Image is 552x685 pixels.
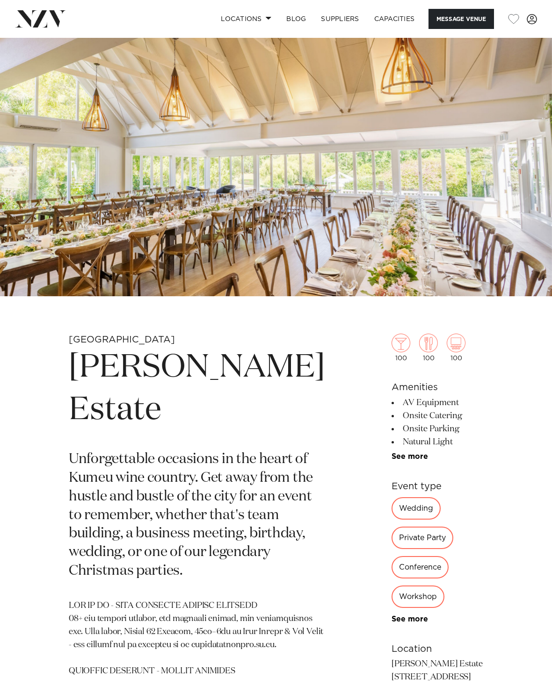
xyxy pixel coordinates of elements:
[313,9,366,29] a: SUPPLIERS
[392,479,483,493] h6: Event type
[392,334,410,352] img: cocktail.png
[279,9,313,29] a: BLOG
[392,334,410,362] div: 100
[392,497,441,520] div: Wedding
[392,435,483,449] li: Natural Light
[69,335,175,344] small: [GEOGRAPHIC_DATA]
[367,9,422,29] a: Capacities
[69,347,325,432] h1: [PERSON_NAME] Estate
[392,642,483,656] h6: Location
[392,556,449,578] div: Conference
[392,585,444,608] div: Workshop
[392,380,483,394] h6: Amenities
[392,409,483,422] li: Onsite Catering
[213,9,279,29] a: Locations
[447,334,465,362] div: 100
[392,422,483,435] li: Onsite Parking
[392,527,453,549] div: Private Party
[392,396,483,409] li: AV Equipment
[419,334,438,352] img: dining.png
[419,334,438,362] div: 100
[69,450,325,581] p: Unforgettable occasions in the heart of Kumeu wine country. Get away from the hustle and bustle o...
[447,334,465,352] img: theatre.png
[15,10,66,27] img: nzv-logo.png
[429,9,494,29] button: Message Venue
